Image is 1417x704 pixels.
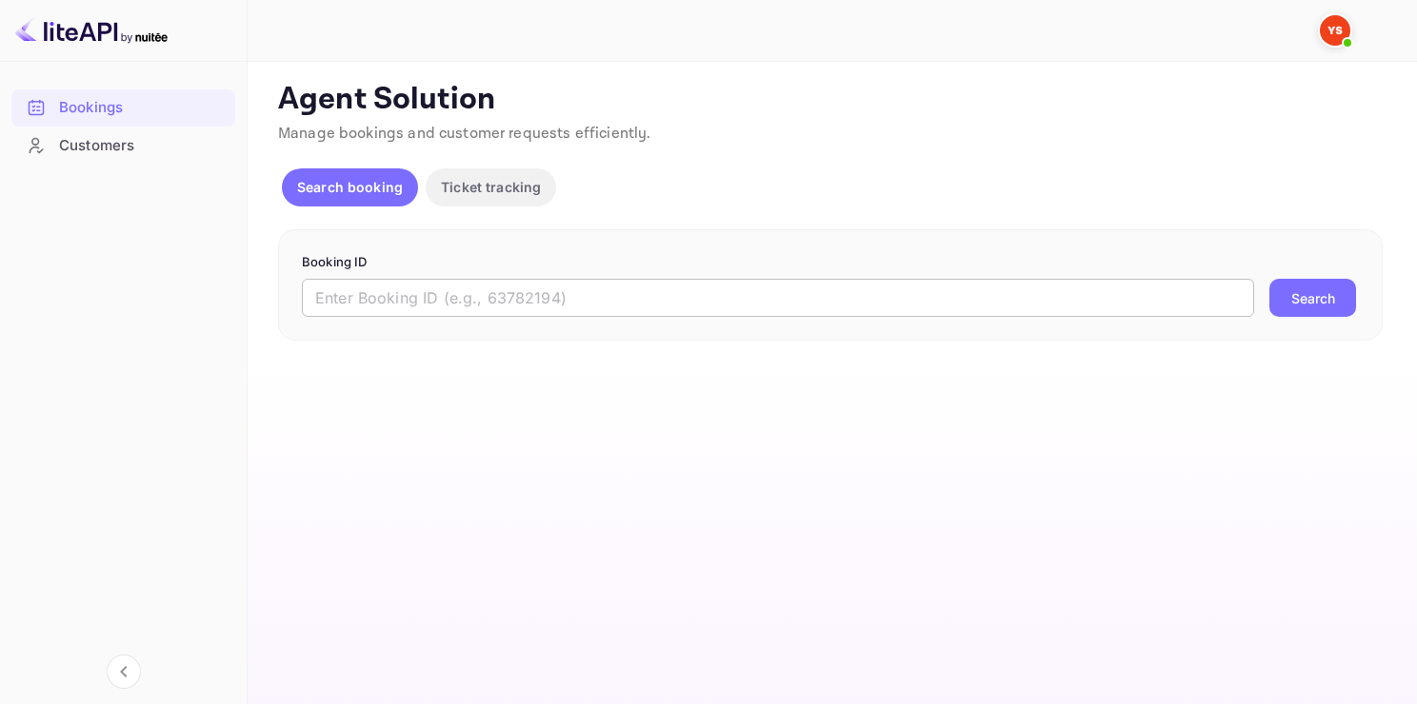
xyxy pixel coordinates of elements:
p: Agent Solution [278,81,1383,119]
p: Ticket tracking [441,177,541,197]
button: Search [1269,279,1356,317]
input: Enter Booking ID (e.g., 63782194) [302,279,1254,317]
img: Yandex Support [1320,15,1350,46]
span: Manage bookings and customer requests efficiently. [278,124,651,144]
div: Bookings [11,89,235,127]
div: Customers [59,135,226,157]
p: Search booking [297,177,403,197]
button: Collapse navigation [107,655,141,689]
a: Customers [11,127,235,163]
div: Customers [11,127,235,165]
a: Bookings [11,89,235,125]
p: Booking ID [302,253,1359,272]
img: LiteAPI logo [15,15,168,46]
div: Bookings [59,97,226,119]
